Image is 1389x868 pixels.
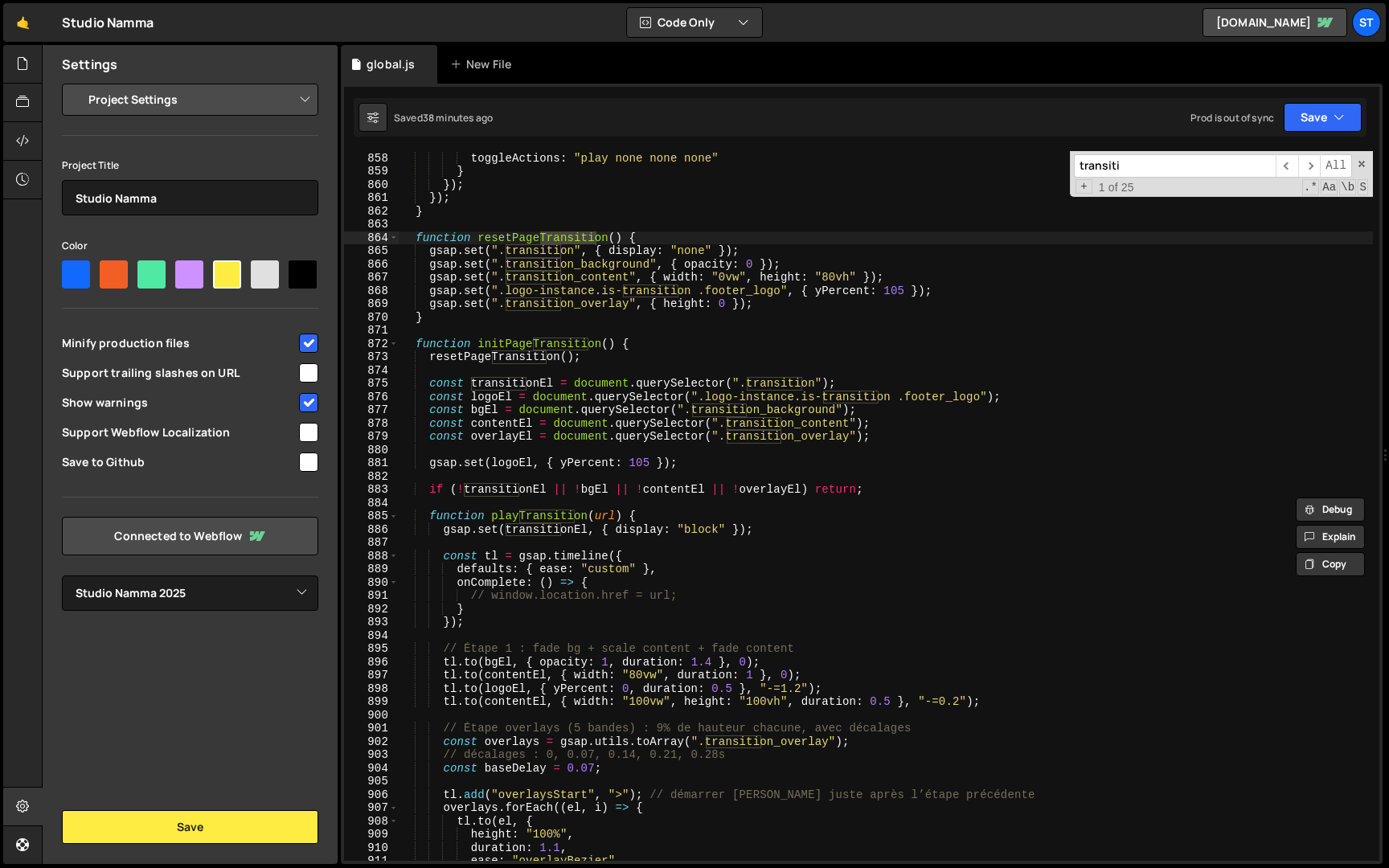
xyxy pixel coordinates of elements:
div: 901 [344,722,399,735]
div: 860 [344,178,399,192]
div: 858 [344,152,399,166]
div: 861 [344,191,399,205]
h2: Settings [62,55,117,73]
input: Project name [62,180,318,215]
div: 864 [344,231,399,245]
div: 882 [344,470,399,484]
div: 899 [344,695,399,709]
a: [DOMAIN_NAME] [1203,8,1347,37]
span: Save to Github [62,454,297,470]
div: 881 [344,457,399,470]
div: 871 [344,324,399,338]
div: 889 [344,563,399,576]
button: Copy [1296,552,1365,576]
div: 908 [344,815,399,829]
label: Color [62,238,88,254]
div: 883 [344,483,399,497]
div: 894 [344,629,399,643]
div: 903 [344,748,399,762]
a: 🤙 [3,3,43,42]
div: 911 [344,854,399,868]
div: 877 [344,403,399,417]
div: 862 [344,205,399,219]
label: Project Title [62,158,119,174]
div: 906 [344,788,399,802]
div: 859 [344,165,399,178]
div: global.js [367,56,415,72]
div: 909 [344,828,399,841]
div: 896 [344,656,399,669]
div: 866 [344,258,399,272]
span: Alt-Enter [1320,154,1352,178]
input: Search for [1074,154,1276,178]
div: 875 [344,377,399,391]
div: 897 [344,669,399,682]
div: 38 minutes ago [423,111,493,125]
div: 867 [344,271,399,285]
span: Support trailing slashes on URL [62,365,297,381]
div: 886 [344,523,399,537]
div: 898 [344,682,399,696]
span: Show warnings [62,395,297,411]
div: 874 [344,364,399,378]
div: 895 [344,642,399,656]
div: 905 [344,775,399,788]
span: RegExp Search [1302,179,1319,195]
div: 888 [344,550,399,563]
span: Support Webflow Localization [62,424,297,440]
button: Debug [1296,497,1365,522]
div: 865 [344,244,399,258]
a: Connected to Webflow [62,517,318,555]
div: 876 [344,391,399,404]
div: Saved [394,111,493,125]
a: St [1352,8,1381,37]
span: 1 of 25 [1092,181,1141,194]
div: 904 [344,762,399,776]
div: Studio Namma [62,13,154,32]
button: Save [62,810,318,844]
span: Whole Word Search [1339,179,1356,195]
div: 863 [344,218,399,231]
div: 868 [344,285,399,298]
button: Save [1284,103,1362,132]
div: 879 [344,430,399,444]
div: 872 [344,338,399,351]
div: 900 [344,709,399,723]
span: ​ [1276,154,1298,178]
div: 869 [344,297,399,311]
div: 891 [344,589,399,603]
div: 878 [344,417,399,431]
span: Minify production files [62,335,297,351]
div: 890 [344,576,399,590]
div: 887 [344,536,399,550]
span: ​ [1298,154,1321,178]
div: New File [450,56,518,72]
span: Search In Selection [1358,179,1368,195]
div: 873 [344,350,399,364]
div: 910 [344,841,399,855]
span: CaseSensitive Search [1321,179,1338,195]
button: Explain [1296,525,1365,549]
div: Prod is out of sync [1190,111,1274,125]
button: Code Only [627,8,762,37]
div: 893 [344,616,399,629]
div: 907 [344,801,399,815]
div: 892 [344,603,399,616]
div: 902 [344,735,399,749]
div: 870 [344,311,399,325]
div: 884 [344,497,399,510]
span: Toggle Replace mode [1076,179,1092,194]
div: 880 [344,444,399,457]
div: 885 [344,510,399,523]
